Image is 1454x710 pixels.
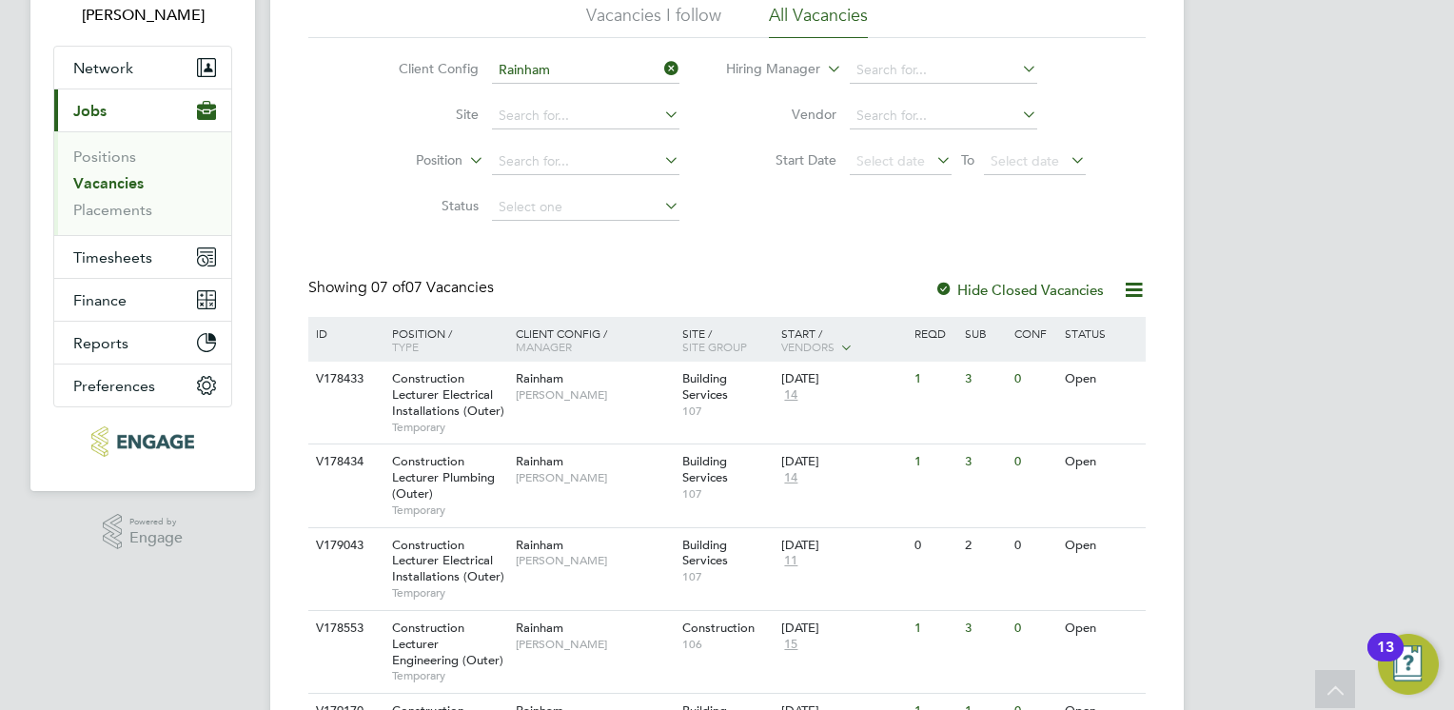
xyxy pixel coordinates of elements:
label: Hiring Manager [711,60,820,79]
label: Hide Closed Vacancies [934,281,1104,299]
span: Rainham [516,453,563,469]
span: Type [392,339,419,354]
div: Open [1060,444,1143,480]
li: Vacancies I follow [586,4,721,38]
span: Building Services [682,453,728,485]
span: Rainham [516,620,563,636]
label: Site [369,106,479,123]
span: 15 [781,637,800,653]
span: 14 [781,470,800,486]
span: Building Services [682,537,728,569]
input: Search for... [492,57,679,84]
div: Jobs [54,131,231,235]
span: Reports [73,334,128,352]
div: 3 [960,362,1010,397]
span: [PERSON_NAME] [516,387,673,403]
div: Open [1060,611,1143,646]
label: Client Config [369,60,479,77]
div: Site / [678,317,777,363]
span: 11 [781,553,800,569]
a: Positions [73,148,136,166]
span: Temporary [392,420,506,435]
span: 107 [682,569,773,584]
div: Open [1060,528,1143,563]
span: 107 [682,486,773,502]
span: 14 [781,387,800,404]
span: Select date [856,152,925,169]
label: Vendor [727,106,836,123]
div: 0 [1010,611,1059,646]
div: V178433 [311,362,378,397]
div: Reqd [910,317,959,349]
div: 13 [1377,647,1394,672]
div: 2 [960,528,1010,563]
span: To [955,148,980,172]
div: 3 [960,611,1010,646]
span: 106 [682,637,773,652]
div: [DATE] [781,538,905,554]
a: Placements [73,201,152,219]
div: [DATE] [781,371,905,387]
span: [PERSON_NAME] [516,470,673,485]
span: Construction Lecturer Engineering (Outer) [392,620,503,668]
span: Temporary [392,585,506,601]
div: ID [311,317,378,349]
div: 0 [1010,528,1059,563]
div: V178434 [311,444,378,480]
span: Network [73,59,133,77]
input: Search for... [492,148,679,175]
button: Open Resource Center, 13 new notifications [1378,634,1439,695]
div: Showing [308,278,498,298]
span: Select date [991,152,1059,169]
button: Reports [54,322,231,364]
input: Search for... [850,57,1037,84]
span: Vendors [781,339,835,354]
div: V178553 [311,611,378,646]
div: Sub [960,317,1010,349]
button: Jobs [54,89,231,131]
span: Frank Pocock [53,4,232,27]
div: Open [1060,362,1143,397]
div: Position / [378,317,511,363]
a: Go to home page [53,426,232,457]
label: Status [369,197,479,214]
span: Powered by [129,514,183,530]
div: 0 [1010,362,1059,397]
div: V179043 [311,528,378,563]
button: Preferences [54,365,231,406]
div: [DATE] [781,621,905,637]
div: Start / [776,317,910,365]
img: morganhunt-logo-retina.png [91,426,193,457]
span: [PERSON_NAME] [516,553,673,568]
span: 107 [682,404,773,419]
a: Powered byEngage [103,514,184,550]
span: Timesheets [73,248,152,266]
span: Temporary [392,503,506,518]
span: Engage [129,530,183,546]
input: Search for... [492,103,679,129]
span: Temporary [392,668,506,683]
div: 1 [910,444,959,480]
span: Jobs [73,102,107,120]
div: 1 [910,611,959,646]
span: 07 of [371,278,405,297]
span: Building Services [682,370,728,403]
span: Construction Lecturer Electrical Installations (Outer) [392,370,504,419]
button: Timesheets [54,236,231,278]
label: Start Date [727,151,836,168]
button: Network [54,47,231,89]
div: [DATE] [781,454,905,470]
div: Conf [1010,317,1059,349]
span: Construction Lecturer Electrical Installations (Outer) [392,537,504,585]
div: 3 [960,444,1010,480]
div: 0 [910,528,959,563]
div: Status [1060,317,1143,349]
input: Select one [492,194,679,221]
div: 1 [910,362,959,397]
button: Finance [54,279,231,321]
span: 07 Vacancies [371,278,494,297]
a: Vacancies [73,174,144,192]
span: Construction Lecturer Plumbing (Outer) [392,453,495,502]
div: 0 [1010,444,1059,480]
span: Site Group [682,339,747,354]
